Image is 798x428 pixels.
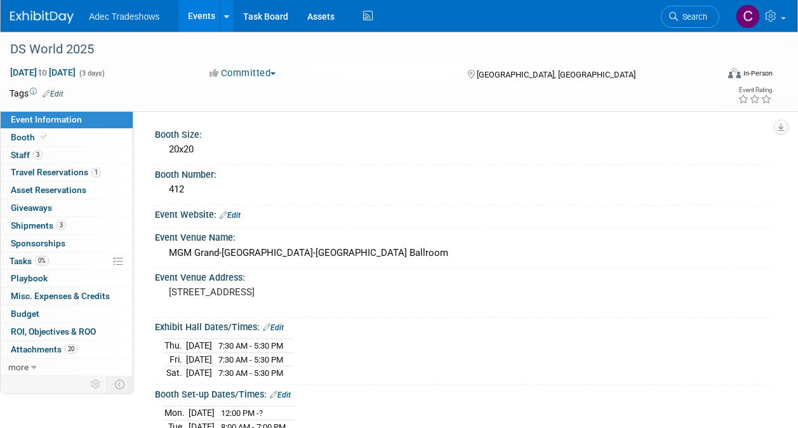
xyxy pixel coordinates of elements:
span: Attachments [11,344,77,354]
span: Event Information [11,114,82,124]
div: Event Website: [155,205,773,222]
span: 12:00 PM - [221,408,263,418]
span: 0% [35,256,49,265]
div: Event Rating [738,87,772,93]
a: Search [661,6,719,28]
div: Booth Set-up Dates/Times: [155,385,773,401]
a: Edit [220,211,241,220]
a: ROI, Objectives & ROO [1,323,133,340]
img: ExhibitDay [10,11,74,23]
span: Search [678,12,707,22]
span: Misc. Expenses & Credits [11,291,110,301]
span: Booth [11,132,50,142]
span: [GEOGRAPHIC_DATA], [GEOGRAPHIC_DATA] [477,70,635,79]
span: Sponsorships [11,238,65,248]
span: Shipments [11,220,66,231]
td: [DATE] [189,406,215,420]
a: Edit [263,323,284,332]
div: Event Format [662,66,773,85]
span: Staff [11,150,43,160]
img: Carol Schmidlin [736,4,760,29]
td: Toggle Event Tabs [107,376,133,392]
span: ROI, Objectives & ROO [11,326,96,337]
span: Playbook [11,273,48,283]
div: Event Venue Name: [155,228,773,244]
div: 20x20 [164,140,763,159]
span: Travel Reservations [11,167,101,177]
span: 7:30 AM - 5:30 PM [218,355,283,364]
a: Playbook [1,270,133,287]
td: Tags [10,87,63,100]
a: Event Information [1,111,133,128]
span: Tasks [10,256,49,266]
span: 7:30 AM - 5:30 PM [218,368,283,378]
span: [DATE] [DATE] [10,67,76,78]
td: Fri. [164,352,186,366]
a: Travel Reservations1 [1,164,133,181]
a: Asset Reservations [1,182,133,199]
a: Staff3 [1,147,133,164]
td: Mon. [164,406,189,420]
button: Committed [205,67,281,80]
pre: [STREET_ADDRESS] [169,286,398,298]
span: 3 [33,150,43,159]
a: more [1,359,133,376]
span: Giveaways [11,203,52,213]
span: (3 days) [78,69,105,77]
span: 20 [65,344,77,354]
div: In-Person [743,69,773,78]
a: Budget [1,305,133,323]
span: Asset Reservations [11,185,86,195]
div: Booth Number: [155,165,773,181]
a: Attachments20 [1,341,133,358]
div: MGM Grand-[GEOGRAPHIC_DATA]-[GEOGRAPHIC_DATA] Ballroom [164,243,763,263]
span: 3 [57,220,66,230]
span: ? [259,408,263,418]
a: Edit [270,391,291,399]
td: Sat. [164,366,186,380]
span: Adec Tradeshows [89,11,159,22]
div: Exhibit Hall Dates/Times: [155,318,773,334]
a: Misc. Expenses & Credits [1,288,133,305]
div: DS World 2025 [6,38,707,61]
div: Event Venue Address: [155,268,773,284]
a: Tasks0% [1,253,133,270]
td: [DATE] [186,366,212,380]
i: Booth reservation complete [41,133,47,140]
img: Format-Inperson.png [728,68,741,78]
td: [DATE] [186,352,212,366]
a: Edit [43,90,63,98]
span: to [37,67,49,77]
a: Sponsorships [1,235,133,252]
span: more [8,362,29,372]
span: 1 [91,168,101,177]
td: Personalize Event Tab Strip [85,376,107,392]
a: Shipments3 [1,217,133,234]
td: Thu. [164,339,186,353]
span: 7:30 AM - 5:30 PM [218,341,283,351]
div: Booth Size: [155,125,773,141]
span: Budget [11,309,39,319]
a: Booth [1,129,133,146]
div: 412 [164,180,763,199]
td: [DATE] [186,339,212,353]
a: Giveaways [1,199,133,217]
